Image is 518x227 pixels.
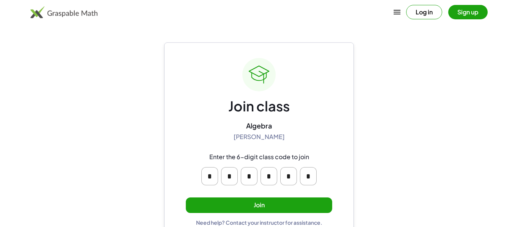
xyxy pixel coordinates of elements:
input: Please enter OTP character 6 [300,167,317,185]
input: Please enter OTP character 2 [221,167,238,185]
div: Algebra [246,121,272,130]
button: Sign up [448,5,488,19]
input: Please enter OTP character 5 [280,167,297,185]
div: [PERSON_NAME] [234,133,285,141]
input: Please enter OTP character 1 [201,167,218,185]
div: Join class [228,97,290,115]
button: Log in [406,5,442,19]
input: Please enter OTP character 3 [241,167,257,185]
input: Please enter OTP character 4 [261,167,277,185]
button: Join [186,197,332,213]
div: Need help? Contact your instructor for assistance. [196,219,322,226]
div: Enter the 6-digit class code to join [209,153,309,161]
